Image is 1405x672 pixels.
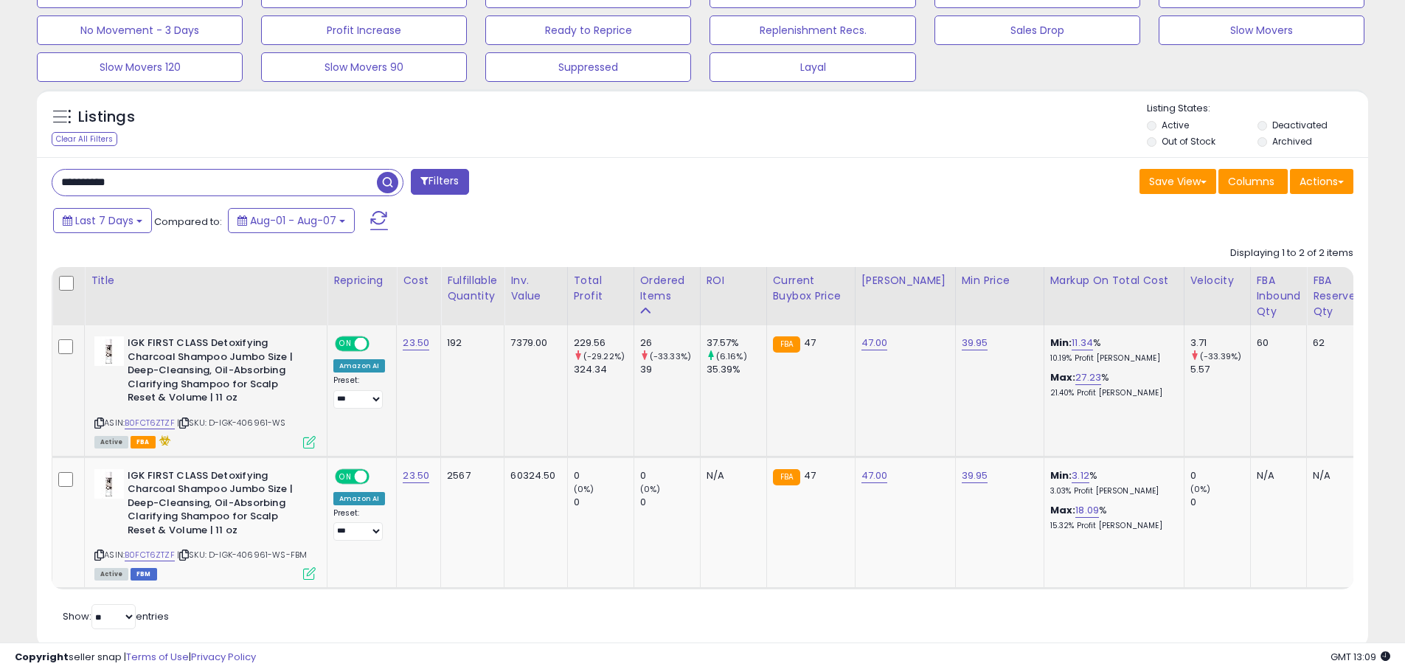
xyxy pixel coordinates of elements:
[640,469,700,482] div: 0
[91,273,321,288] div: Title
[333,375,385,409] div: Preset:
[1075,503,1099,518] a: 18.09
[710,52,915,82] button: Layal
[962,336,988,350] a: 39.95
[1257,273,1301,319] div: FBA inbound Qty
[1257,469,1296,482] div: N/A
[336,470,355,482] span: ON
[710,15,915,45] button: Replenishment Recs.
[1190,363,1250,376] div: 5.57
[1159,15,1364,45] button: Slow Movers
[94,469,316,578] div: ASIN:
[1331,650,1390,664] span: 2025-08-15 13:09 GMT
[94,568,128,581] span: All listings currently available for purchase on Amazon
[1072,468,1089,483] a: 3.12
[1190,336,1250,350] div: 3.71
[510,469,555,482] div: 60324.50
[1228,174,1274,189] span: Columns
[261,15,467,45] button: Profit Increase
[804,336,816,350] span: 47
[1050,336,1173,364] div: %
[640,273,694,304] div: Ordered Items
[962,273,1038,288] div: Min Price
[1190,483,1211,495] small: (0%)
[640,483,661,495] small: (0%)
[403,273,434,288] div: Cost
[250,213,336,228] span: Aug-01 - Aug-07
[485,52,691,82] button: Suppressed
[650,350,691,362] small: (-33.33%)
[125,417,175,429] a: B0FCT6ZTZF
[1044,267,1184,325] th: The percentage added to the cost of goods (COGS) that forms the calculator for Min & Max prices.
[574,273,628,304] div: Total Profit
[94,436,128,448] span: All listings currently available for purchase on Amazon
[1230,246,1353,260] div: Displaying 1 to 2 of 2 items
[128,336,307,409] b: IGK FIRST CLASS Detoxifying Charcoal Shampoo Jumbo Size | Deep-Cleansing, Oil-Absorbing Clarifyin...
[447,336,493,350] div: 192
[574,336,634,350] div: 229.56
[63,609,169,623] span: Show: entries
[1313,469,1357,482] div: N/A
[131,436,156,448] span: FBA
[1290,169,1353,194] button: Actions
[336,338,355,350] span: ON
[574,469,634,482] div: 0
[94,336,124,366] img: 31Gf8INPP+L._SL40_.jpg
[934,15,1140,45] button: Sales Drop
[1050,521,1173,531] p: 15.32% Profit [PERSON_NAME]
[177,417,286,429] span: | SKU: D-IGK-406961-WS
[1050,353,1173,364] p: 10.19% Profit [PERSON_NAME]
[1075,370,1101,385] a: 27.23
[94,469,124,499] img: 31Gf8INPP+L._SL40_.jpg
[15,651,256,665] div: seller snap | |
[707,363,766,376] div: 35.39%
[228,208,355,233] button: Aug-01 - Aug-07
[707,469,755,482] div: N/A
[1050,370,1076,384] b: Max:
[574,363,634,376] div: 324.34
[333,359,385,373] div: Amazon AI
[1050,388,1173,398] p: 21.40% Profit [PERSON_NAME]
[861,336,888,350] a: 47.00
[1272,119,1328,131] label: Deactivated
[191,650,256,664] a: Privacy Policy
[1050,336,1072,350] b: Min:
[411,169,468,195] button: Filters
[583,350,625,362] small: (-29.22%)
[1050,468,1072,482] b: Min:
[1218,169,1288,194] button: Columns
[1190,469,1250,482] div: 0
[1050,469,1173,496] div: %
[574,496,634,509] div: 0
[52,132,117,146] div: Clear All Filters
[403,336,429,350] a: 23.50
[177,549,307,561] span: | SKU: D-IGK-406961-WS-FBM
[861,273,949,288] div: [PERSON_NAME]
[861,468,888,483] a: 47.00
[367,470,391,482] span: OFF
[261,52,467,82] button: Slow Movers 90
[1050,486,1173,496] p: 3.03% Profit [PERSON_NAME]
[707,336,766,350] div: 37.57%
[574,483,594,495] small: (0%)
[94,336,316,446] div: ASIN:
[1050,371,1173,398] div: %
[773,469,800,485] small: FBA
[75,213,133,228] span: Last 7 Days
[125,549,175,561] a: B0FCT6ZTZF
[707,273,760,288] div: ROI
[403,468,429,483] a: 23.50
[1313,273,1362,319] div: FBA Reserved Qty
[367,338,391,350] span: OFF
[37,15,243,45] button: No Movement - 3 Days
[1272,135,1312,148] label: Archived
[1139,169,1216,194] button: Save View
[962,468,988,483] a: 39.95
[510,273,561,304] div: Inv. value
[131,568,157,581] span: FBM
[447,469,493,482] div: 2567
[773,273,849,304] div: Current Buybox Price
[1147,102,1368,116] p: Listing States:
[1162,119,1189,131] label: Active
[37,52,243,82] button: Slow Movers 120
